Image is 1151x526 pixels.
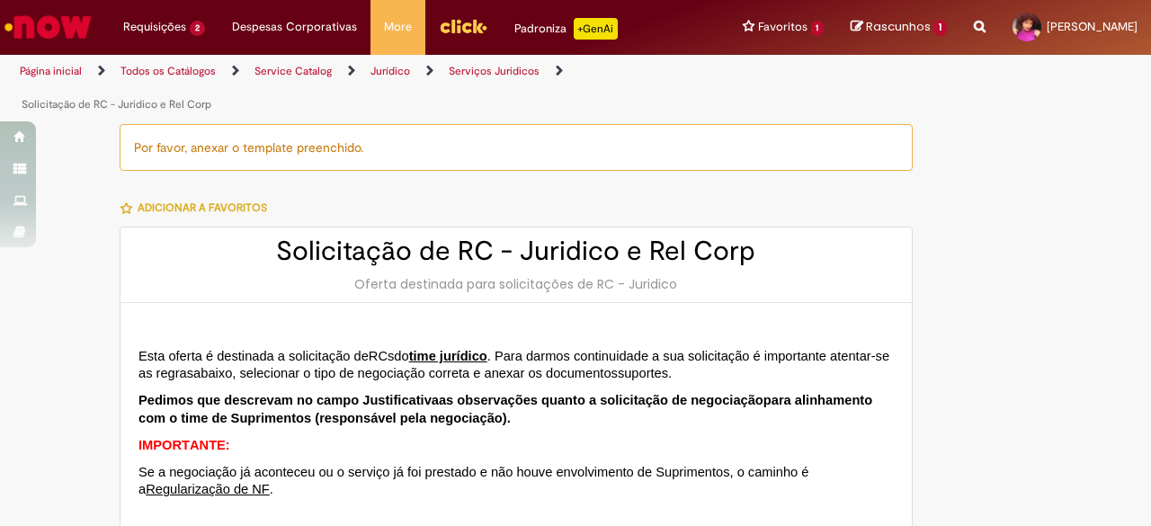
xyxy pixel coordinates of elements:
span: Adicionar a Favoritos [138,201,267,215]
span: Rascunhos [866,18,931,35]
a: Rascunhos [851,19,947,36]
span: Se a negociação já aconteceu ou o serviço já foi prestado e não houve envolvimento de Suprimentos... [138,465,809,496]
span: time jurídico [409,349,487,363]
span: [PERSON_NAME] [1047,19,1138,34]
span: . [270,482,273,496]
span: r [867,349,871,363]
img: ServiceNow [2,9,94,45]
span: suportes. [618,366,672,380]
span: 1 [811,21,825,36]
span: as observações quanto a solicitação de negociação [439,393,763,407]
button: Adicionar a Favoritos [120,189,277,227]
ul: Trilhas de página [13,55,754,121]
div: Padroniza [514,18,618,40]
span: para alinhamento com o time de Suprimentos (responsável pela negociação) [138,393,872,424]
span: do [394,349,408,363]
a: Página inicial [20,64,82,78]
span: 1 [933,20,947,36]
span: ocumentos [553,366,618,380]
img: click_logo_yellow_360x200.png [439,13,487,40]
a: Serviços Juridicos [449,64,540,78]
span: a oferta é destinada a solicitação de [157,349,369,363]
span: , selecionar o tipo de negociação correta e anexar os d [232,366,553,380]
a: Jurídico [370,64,410,78]
a: Solicitação de RC - Juridico e Rel Corp [22,97,211,111]
span: Pedimos que descrevam no campo Justificativa [138,393,439,407]
h2: Solicitação de RC - Juridico e Rel Corp [138,236,894,266]
p: +GenAi [574,18,618,40]
span: abaixo [193,366,232,380]
span: Es [138,349,154,363]
span: RCs [369,349,395,364]
span: . [507,411,511,425]
span: Despesas Corporativas [232,18,357,36]
a: Todos os Catálogos [120,64,216,78]
span: t [154,349,157,363]
span: IMPORTANTE: [138,438,230,452]
a: Service Catalog [254,64,332,78]
span: . Para darmos continuidade a sua solicitação é importante atenta [487,349,867,363]
div: Oferta destinada para solicitações de RC - Juridico [138,275,894,293]
span: Favoritos [758,18,807,36]
span: 2 [190,21,205,36]
div: Por favor, anexar o template preenchido. [120,124,913,171]
span: Regularização de NF [146,482,270,496]
span: Requisições [123,18,186,36]
span: More [384,18,412,36]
